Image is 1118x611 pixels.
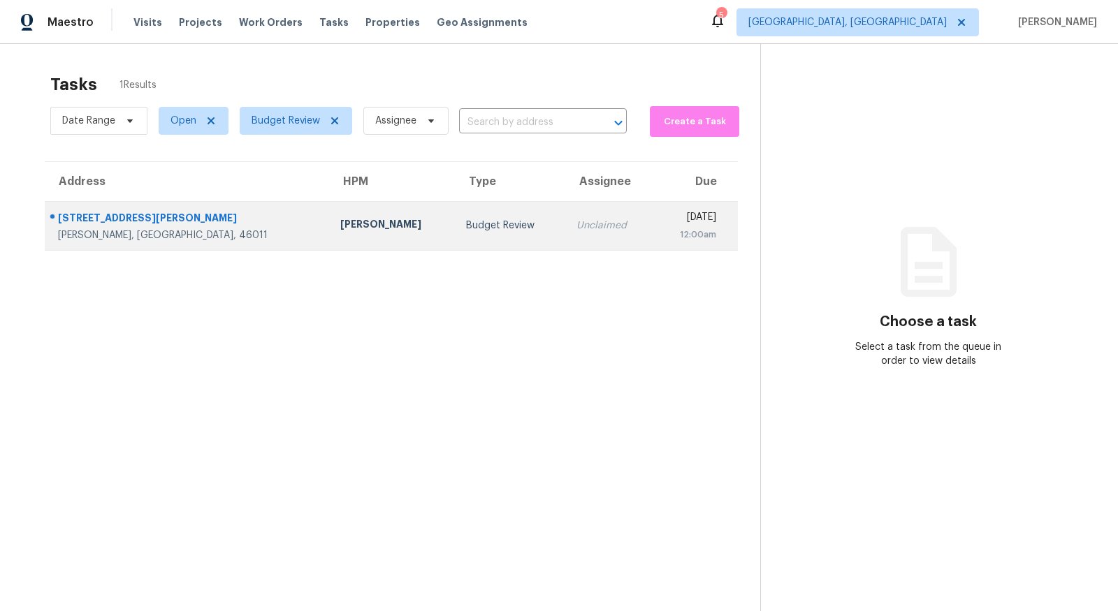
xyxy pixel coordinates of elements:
[437,15,528,29] span: Geo Assignments
[62,114,115,128] span: Date Range
[45,162,329,201] th: Address
[565,162,653,201] th: Assignee
[748,15,947,29] span: [GEOGRAPHIC_DATA], [GEOGRAPHIC_DATA]
[252,114,320,128] span: Budget Review
[466,219,554,233] div: Budget Review
[119,78,157,92] span: 1 Results
[845,340,1012,368] div: Select a task from the queue in order to view details
[657,114,732,130] span: Create a Task
[716,8,726,22] div: 5
[58,228,318,242] div: [PERSON_NAME], [GEOGRAPHIC_DATA], 46011
[880,315,977,329] h3: Choose a task
[48,15,94,29] span: Maestro
[365,15,420,29] span: Properties
[665,210,716,228] div: [DATE]
[654,162,738,201] th: Due
[1012,15,1097,29] span: [PERSON_NAME]
[170,114,196,128] span: Open
[650,106,739,137] button: Create a Task
[459,112,588,133] input: Search by address
[133,15,162,29] span: Visits
[50,78,97,91] h2: Tasks
[340,217,444,235] div: [PERSON_NAME]
[375,114,416,128] span: Assignee
[58,211,318,228] div: [STREET_ADDRESS][PERSON_NAME]
[455,162,565,201] th: Type
[665,228,716,242] div: 12:00am
[239,15,303,29] span: Work Orders
[576,219,642,233] div: Unclaimed
[609,113,628,133] button: Open
[179,15,222,29] span: Projects
[329,162,455,201] th: HPM
[319,17,349,27] span: Tasks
